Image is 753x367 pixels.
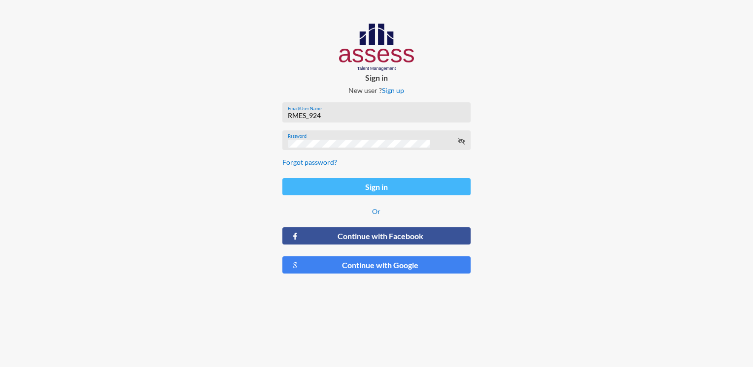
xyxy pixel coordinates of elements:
p: Sign in [274,73,478,82]
button: Continue with Facebook [282,227,470,245]
a: Forgot password? [282,158,337,166]
p: Or [282,207,470,215]
input: Email/User Name [288,112,465,120]
a: Sign up [382,86,404,94]
img: AssessLogoo.svg [339,24,414,71]
button: Sign in [282,178,470,195]
button: Continue with Google [282,256,470,274]
p: New user ? [274,86,478,94]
